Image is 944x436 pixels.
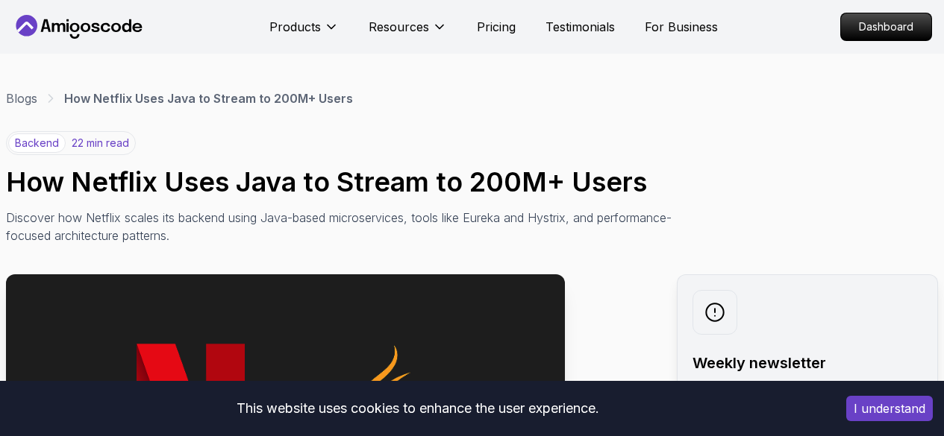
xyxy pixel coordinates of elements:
[269,18,321,36] p: Products
[269,18,339,48] button: Products
[6,89,37,107] a: Blogs
[693,376,922,430] p: No spam. Just the latest releases and tips, interesting articles, and exclusive interviews in you...
[6,209,675,244] p: Discover how Netflix scales its backend using Java-based microservices, tools like Eureka and Hys...
[841,13,931,40] p: Dashboard
[693,353,922,373] h2: Weekly newsletter
[477,18,516,36] a: Pricing
[369,18,429,36] p: Resources
[645,18,718,36] a: For Business
[840,13,932,41] a: Dashboard
[546,18,615,36] a: Testimonials
[846,396,933,421] button: Accept cookies
[72,136,129,151] p: 22 min read
[64,89,353,107] p: How Netflix Uses Java to Stream to 200M+ Users
[369,18,447,48] button: Resources
[8,133,66,153] p: backend
[11,392,824,425] div: This website uses cookies to enhance the user experience.
[6,167,938,197] h1: How Netflix Uses Java to Stream to 200M+ Users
